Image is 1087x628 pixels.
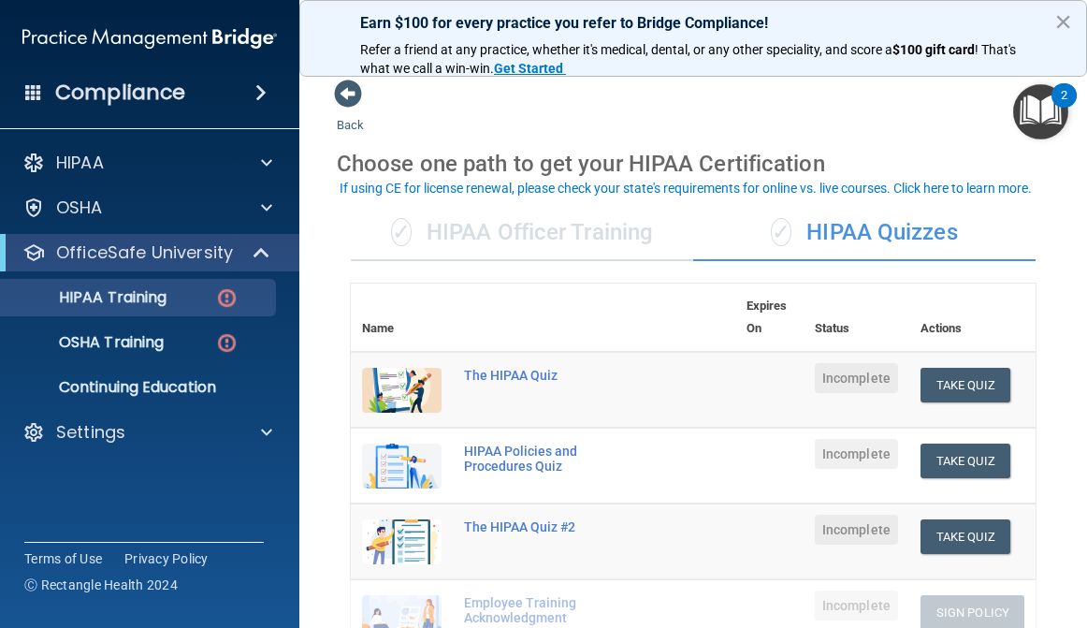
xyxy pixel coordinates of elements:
[12,288,167,307] p: HIPAA Training
[815,439,898,469] span: Incomplete
[920,519,1010,554] button: Take Quiz
[815,363,898,393] span: Incomplete
[22,241,271,264] a: OfficeSafe University
[337,137,1050,191] div: Choose one path to get your HIPAA Certification
[56,197,103,219] p: OSHA
[360,42,1019,76] span: ! That's what we call a win-win.
[351,284,453,352] th: Name
[804,284,909,352] th: Status
[771,218,791,246] span: ✓
[735,284,804,352] th: Expires On
[464,368,642,383] div: The HIPAA Quiz
[815,591,898,621] span: Incomplete
[464,444,642,474] div: HIPAA Policies and Procedures Quiz
[22,20,277,57] img: PMB logo
[1054,7,1072,37] button: Close
[464,519,642,534] div: The HIPAA Quiz #2
[1061,95,1067,120] div: 2
[351,205,693,261] div: HIPAA Officer Training
[56,241,233,264] p: OfficeSafe University
[693,205,1036,261] div: HIPAA Quizzes
[340,182,1032,195] div: If using CE for license renewal, please check your state's requirements for online vs. live cours...
[494,61,563,76] strong: Get Started
[464,595,642,625] div: Employee Training Acknowledgment
[55,80,185,106] h4: Compliance
[1013,84,1068,139] button: Open Resource Center, 2 new notifications
[56,421,125,444] p: Settings
[22,421,272,444] a: Settings
[909,284,1036,352] th: Actions
[56,152,104,174] p: HIPAA
[215,286,239,310] img: danger-circle.6113f641.png
[124,549,209,568] a: Privacy Policy
[22,152,272,174] a: HIPAA
[391,218,412,246] span: ✓
[24,549,102,568] a: Terms of Use
[24,576,178,594] span: Ⓒ Rectangle Health 2024
[815,515,898,545] span: Incomplete
[360,14,1026,32] p: Earn $100 for every practice you refer to Bridge Compliance!
[12,333,164,352] p: OSHA Training
[337,179,1035,197] button: If using CE for license renewal, please check your state's requirements for online vs. live cours...
[22,197,272,219] a: OSHA
[360,42,892,57] span: Refer a friend at any practice, whether it's medical, dental, or any other speciality, and score a
[920,368,1010,402] button: Take Quiz
[12,378,268,397] p: Continuing Education
[920,444,1010,478] button: Take Quiz
[215,331,239,355] img: danger-circle.6113f641.png
[892,42,975,57] strong: $100 gift card
[494,61,566,76] a: Get Started
[337,95,364,132] a: Back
